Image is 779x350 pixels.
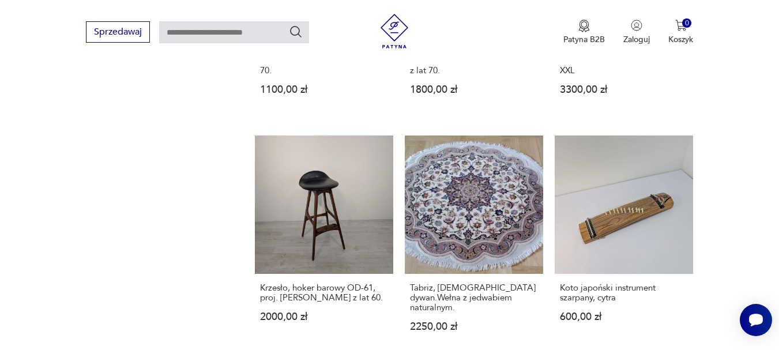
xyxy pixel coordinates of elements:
a: Ikona medaluPatyna B2B [563,20,605,45]
p: Patyna B2B [563,34,605,45]
p: 2000,00 zł [260,312,388,322]
h3: Koto japoński instrument szarpany, cytra [560,283,688,303]
button: 0Koszyk [668,20,693,45]
button: Zaloguj [623,20,650,45]
p: 2250,00 zł [410,322,538,332]
p: 3300,00 zł [560,85,688,95]
p: Koszyk [668,34,693,45]
img: Ikona koszyka [675,20,687,31]
iframe: Smartsupp widget button [740,304,772,336]
a: Sprzedawaj [86,29,150,37]
h3: Krzesło, hoker barowy OD-61, proj. [PERSON_NAME] z lat 60. [260,283,388,303]
h3: Tabriz, [DEMOGRAPHIC_DATA] dywan.Wełna z jedwabiem naturalnym. [410,283,538,313]
h3: Stolik / ława, Dania, teak, lata 70. [260,56,388,76]
p: 600,00 zł [560,312,688,322]
p: Zaloguj [623,34,650,45]
div: 0 [682,18,692,28]
img: Ikona medalu [578,20,590,32]
button: Patyna B2B [563,20,605,45]
button: Sprzedawaj [86,21,150,43]
h3: Lampa podłogowa Egipcjanka XXL [560,56,688,76]
img: Ikonka użytkownika [631,20,642,31]
button: Szukaj [289,25,303,39]
img: Patyna - sklep z meblami i dekoracjami vintage [377,14,412,48]
p: 1800,00 zł [410,85,538,95]
p: 1100,00 zł [260,85,388,95]
h3: Lampa stołowa, mosiężna, odlew z lat 70. [410,56,538,76]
